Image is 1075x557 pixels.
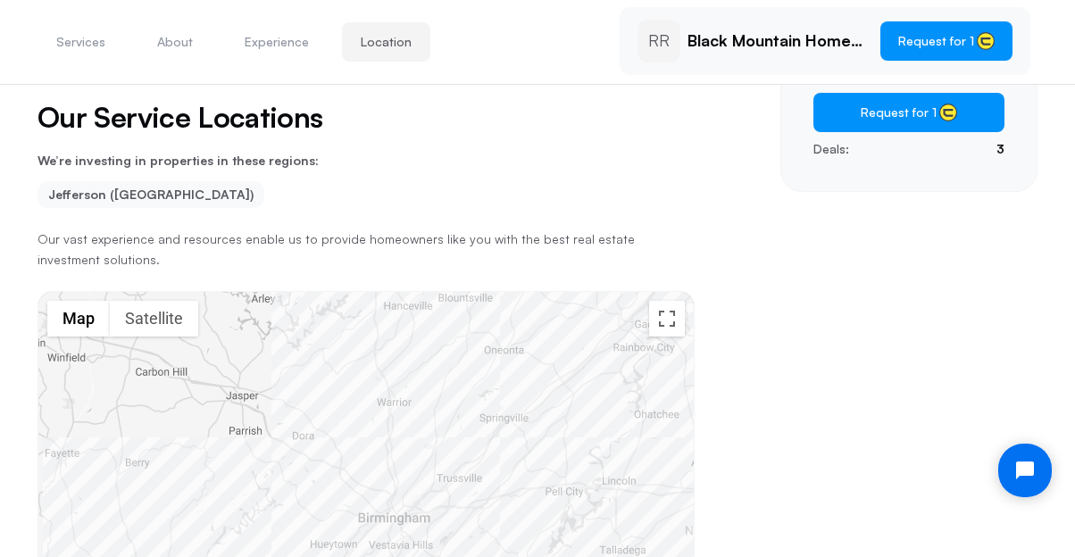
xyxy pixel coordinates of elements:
[37,22,124,62] button: Services
[37,154,695,167] p: We’re investing in properties in these regions:
[37,181,264,208] li: Jefferson ([GEOGRAPHIC_DATA])
[342,22,430,62] button: Location
[37,102,695,133] h2: Our Service Locations
[983,428,1067,512] iframe: Tidio Chat
[996,139,1004,159] p: 3
[880,21,1012,61] button: Request for 1
[47,301,110,337] button: Show street map
[648,29,670,52] span: RR
[110,301,198,337] button: Show satellite imagery
[226,22,328,62] button: Experience
[37,229,695,270] p: Our vast experience and resources enable us to provide homeowners like you with the best real est...
[813,139,849,159] p: Deals:
[687,31,866,51] p: Black Mountain Home Solutions
[813,93,1004,132] button: Request for 1
[138,22,212,62] button: About
[649,301,685,337] button: Toggle fullscreen view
